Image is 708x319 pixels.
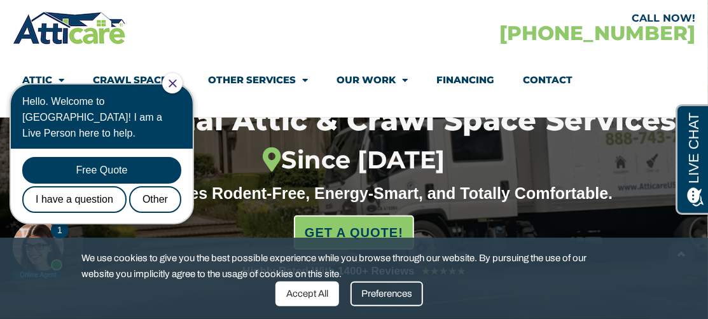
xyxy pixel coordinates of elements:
a: Crawl Space [93,65,179,95]
div: Need help? Chat with us now! [6,149,57,200]
div: Hello. Welcome to [GEOGRAPHIC_DATA]! I am a Live Person here to help. [16,22,175,69]
div: Accept All [275,282,339,306]
div: Other [123,114,175,141]
div: Close Chat [156,1,176,22]
div: Free Quote [16,85,175,112]
iframe: Chat Invitation [6,72,210,281]
a: Attic [22,65,64,95]
span: Opens a chat window [31,10,102,26]
span: 1 [51,153,56,163]
div: I have a question [16,114,120,141]
div: Making Homes Rodent-Free, Energy-Smart, and Totally Comfortable. [73,184,635,203]
span: GET A QUOTE! [305,220,403,245]
a: Other Services [208,65,308,95]
a: Close Chat [162,8,170,16]
a: Our Work [337,65,408,95]
div: CALL NOW! [354,13,696,24]
span: We use cookies to give you the best possible experience while you browse through our website. By ... [81,250,617,282]
div: Preferences [351,282,423,306]
div: Online Agent [6,199,57,208]
a: GET A QUOTE! [294,215,414,250]
a: Contact [523,65,573,95]
a: Financing [436,65,494,95]
nav: Menu [22,65,686,107]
